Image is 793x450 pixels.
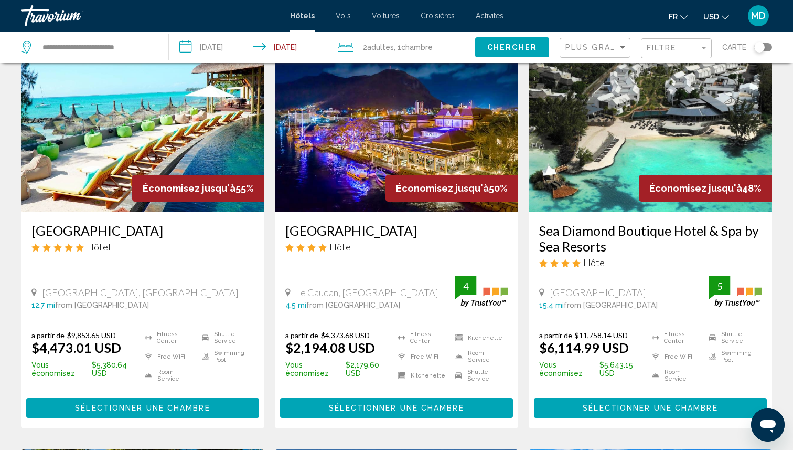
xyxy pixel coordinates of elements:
[285,241,508,253] div: 4 star Hotel
[31,241,254,253] div: 5 star Hotel
[539,340,629,355] ins: $6,114.99 USD
[539,223,762,254] a: Sea Diamond Boutique Hotel & Spa by Sea Resorts
[393,350,451,363] li: Free WiFi
[31,223,254,238] a: [GEOGRAPHIC_DATA]
[539,361,647,378] p: $5,643.15 USD
[197,350,254,363] li: Swimming Pool
[647,350,704,363] li: Free WiFi
[450,350,508,363] li: Room Service
[285,340,375,355] ins: $2,194.08 USD
[329,241,353,253] span: Hôtel
[647,44,677,52] span: Filtre
[401,43,433,51] span: Chambre
[275,44,518,212] img: Hotel image
[396,183,489,194] span: Économisez jusqu'à
[306,301,400,309] span: from [GEOGRAPHIC_DATA]
[583,257,607,268] span: Hôtel
[450,331,508,344] li: Kitchenette
[565,43,690,51] span: Plus grandes économies
[285,223,508,238] a: [GEOGRAPHIC_DATA]
[290,12,315,20] a: Hôtels
[704,350,762,363] li: Swimming Pool
[539,257,762,268] div: 4 star Hotel
[669,13,678,21] span: fr
[55,301,149,309] span: from [GEOGRAPHIC_DATA]
[575,331,628,340] del: $11,758.14 USD
[709,276,762,307] img: trustyou-badge.svg
[534,401,767,412] a: Sélectionner une chambre
[140,369,197,382] li: Room Service
[285,361,343,378] span: Vous économisez
[140,331,197,344] li: Fitness Center
[709,280,730,292] div: 5
[455,280,476,292] div: 4
[476,12,503,20] a: Activités
[67,331,116,340] del: $9,853.65 USD
[42,287,239,298] span: [GEOGRAPHIC_DATA], [GEOGRAPHIC_DATA]
[31,361,89,378] span: Vous économisez
[329,404,464,413] span: Sélectionner une chambre
[647,369,704,382] li: Room Service
[280,401,513,412] a: Sélectionner une chambre
[143,183,235,194] span: Économisez jusqu'à
[722,40,746,55] span: Carte
[539,331,572,340] span: a partir de
[564,301,658,309] span: from [GEOGRAPHIC_DATA]
[75,404,210,413] span: Sélectionner une chambre
[703,13,719,21] span: USD
[372,12,400,20] a: Voitures
[285,331,318,340] span: a partir de
[746,43,772,52] button: Toggle map
[21,44,264,212] img: Hotel image
[393,331,451,344] li: Fitness Center
[529,44,772,212] img: Hotel image
[539,301,564,309] span: 15.4 mi
[455,276,508,307] img: trustyou-badge.svg
[450,369,508,382] li: Shuttle Service
[751,11,766,21] span: MD
[583,404,717,413] span: Sélectionner une chambre
[649,183,742,194] span: Économisez jusqu'à
[539,361,597,378] span: Vous économisez
[385,175,518,202] div: 50%
[26,398,259,417] button: Sélectionner une chambre
[285,361,393,378] p: $2,179.60 USD
[745,5,772,27] button: User Menu
[321,331,370,340] del: $4,373.68 USD
[336,12,351,20] span: Vols
[132,175,264,202] div: 55%
[31,301,55,309] span: 12.7 mi
[31,331,65,340] span: a partir de
[285,301,306,309] span: 4.5 mi
[140,350,197,363] li: Free WiFi
[421,12,455,20] a: Croisières
[31,361,140,378] p: $5,380.64 USD
[565,44,627,53] mat-select: Sort by
[393,369,451,382] li: Kitchenette
[669,9,688,24] button: Change language
[639,175,772,202] div: 48%
[197,331,254,344] li: Shuttle Service
[487,44,537,52] span: Chercher
[26,401,259,412] a: Sélectionner une chambre
[751,408,785,442] iframe: Bouton de lancement de la fenêtre de messagerie
[704,331,762,344] li: Shuttle Service
[296,287,438,298] span: Le Caudan, [GEOGRAPHIC_DATA]
[87,241,111,253] span: Hôtel
[534,398,767,417] button: Sélectionner une chambre
[31,340,121,355] ins: $4,473.01 USD
[703,9,729,24] button: Change currency
[394,40,433,55] span: , 1
[21,5,280,26] a: Travorium
[367,43,394,51] span: Adultes
[363,40,394,55] span: 2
